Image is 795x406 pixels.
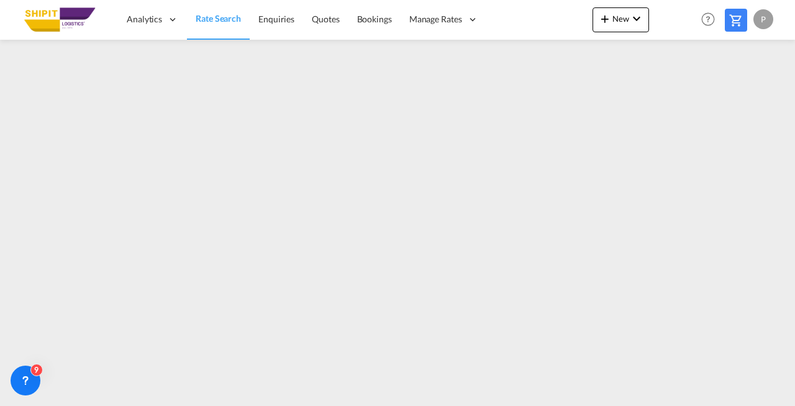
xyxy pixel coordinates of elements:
span: Rate Search [196,13,241,24]
span: Analytics [127,13,162,25]
div: P [753,9,773,29]
span: Enquiries [258,14,294,24]
span: Manage Rates [409,13,462,25]
img: b70fe0906c5511ee9ba1a169c51233c0.png [19,6,102,34]
span: Bookings [357,14,392,24]
button: icon-plus 400-fgNewicon-chevron-down [593,7,649,32]
span: New [597,14,644,24]
span: Quotes [312,14,339,24]
div: Help [697,9,725,31]
span: Help [697,9,719,30]
md-icon: icon-plus 400-fg [597,11,612,26]
md-icon: icon-chevron-down [629,11,644,26]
